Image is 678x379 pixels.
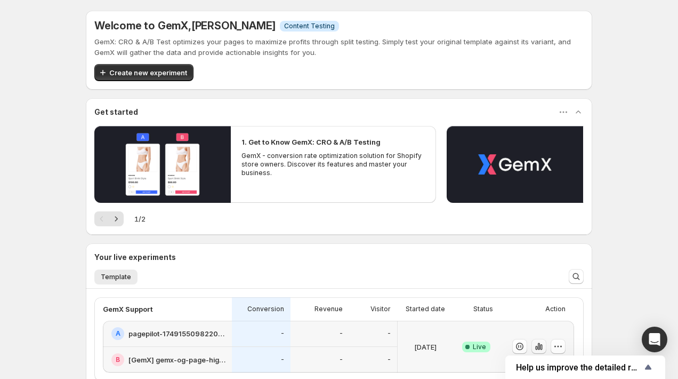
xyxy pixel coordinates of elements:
[281,356,284,364] p: -
[314,305,343,313] p: Revenue
[94,36,584,58] p: GemX: CRO & A/B Test optimizes your pages to maximize profits through split testing. Simply test ...
[340,329,343,338] p: -
[473,305,493,313] p: Status
[516,362,642,373] span: Help us improve the detailed report for A/B campaigns
[247,305,284,313] p: Conversion
[406,305,445,313] p: Started date
[128,328,225,339] h2: pagepilot-1749155098220-358935
[101,273,131,281] span: Template
[447,126,583,203] button: Play video
[284,22,335,30] span: Content Testing
[414,342,437,352] p: [DATE]
[388,356,391,364] p: -
[569,269,584,284] button: Search and filter results
[188,19,276,32] span: , [PERSON_NAME]
[109,67,187,78] span: Create new experiment
[94,252,176,263] h3: Your live experiments
[94,126,231,203] button: Play video
[94,107,138,117] h3: Get started
[94,211,124,226] nav: Pagination
[473,343,486,351] span: Live
[128,354,225,365] h2: [GemX] gemx-og-page-higher-price
[109,211,124,226] button: Next
[241,137,381,147] h2: 1. Get to Know GemX: CRO & A/B Testing
[340,356,343,364] p: -
[281,329,284,338] p: -
[370,305,391,313] p: Visitor
[545,305,566,313] p: Action
[116,329,120,338] h2: A
[103,304,153,314] p: GemX Support
[642,327,667,352] div: Open Intercom Messenger
[388,329,391,338] p: -
[94,19,276,32] h5: Welcome to GemX
[241,152,425,177] p: GemX - conversion rate optimization solution for Shopify store owners. Discover its features and ...
[134,214,146,224] span: 1 / 2
[116,356,120,364] h2: B
[94,64,193,81] button: Create new experiment
[516,361,655,374] button: Show survey - Help us improve the detailed report for A/B campaigns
